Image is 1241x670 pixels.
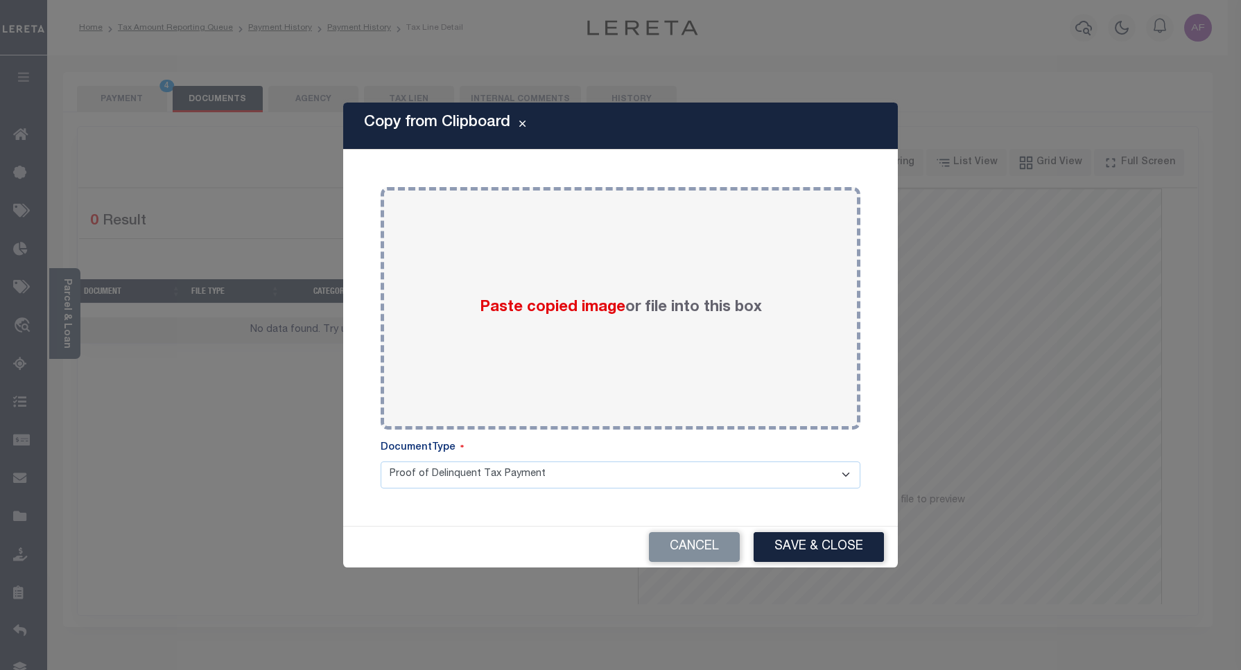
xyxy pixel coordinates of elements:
h5: Copy from Clipboard [364,114,510,132]
label: DocumentType [381,441,464,456]
button: Close [510,118,535,134]
span: Paste copied image [480,300,625,315]
label: or file into this box [480,297,762,319]
button: Cancel [649,532,740,562]
button: Save & Close [754,532,884,562]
